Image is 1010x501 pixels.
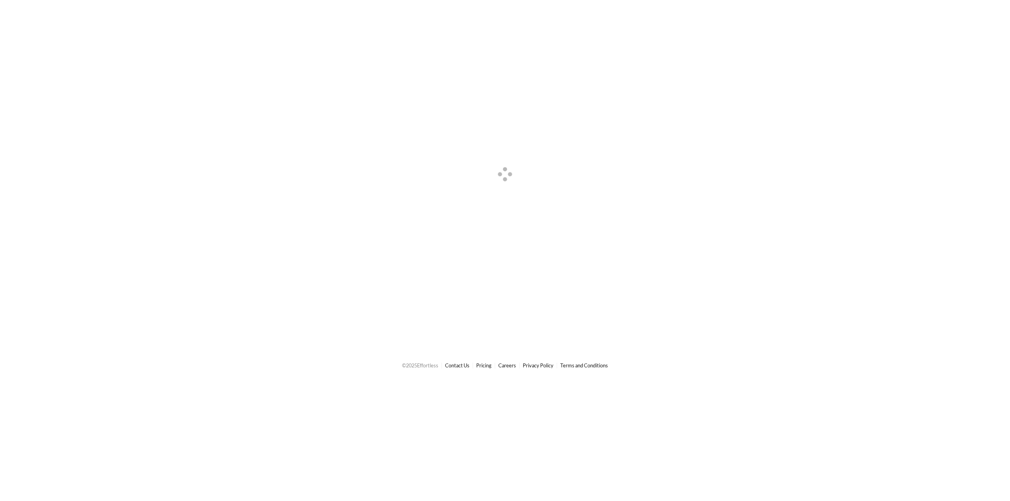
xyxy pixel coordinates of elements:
a: Privacy Policy [523,362,554,369]
span: © 2025 Effortless [402,362,438,369]
a: Pricing [476,362,492,369]
a: Terms and Conditions [560,362,608,369]
a: Careers [498,362,516,369]
a: Contact Us [445,362,469,369]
